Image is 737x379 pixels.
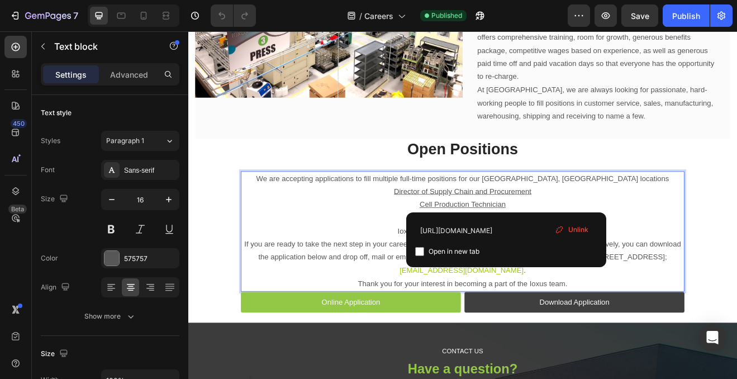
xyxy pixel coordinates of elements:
[258,287,410,297] a: [EMAIL_ADDRESS][DOMAIN_NAME]
[699,324,726,351] div: Open Intercom Messenger
[11,119,27,128] div: 450
[282,223,388,233] a: Embedded Software Intern
[8,205,27,214] div: Beta
[672,10,700,22] div: Publish
[4,4,83,27] button: 7
[429,323,515,339] p: Download Application
[283,207,388,216] a: Cell Production Technician
[359,10,362,22] span: /
[64,171,606,318] div: Rich Text Editor. Editing area: main
[41,347,70,362] div: Size
[621,4,658,27] button: Save
[54,40,149,53] p: Text block
[41,165,55,175] div: Font
[337,319,606,344] a: Download Application
[124,254,177,264] div: 575757
[65,172,605,188] p: We are accepting applications to fill multiple full-time positions for our [GEOGRAPHIC_DATA], [GE...
[163,323,234,339] p: Online Application
[251,191,420,200] a: Director of Supply Chain and Procurement
[41,108,72,118] div: Text style
[364,10,393,22] span: Careers
[106,136,144,146] span: Paragraph 1
[55,69,87,80] p: Settings
[65,301,605,317] p: Thank you for your interest in becoming a part of the Ioxus team.
[101,131,179,151] button: Paragraph 1
[568,225,588,235] span: Unlink
[64,131,606,158] h2: Open Positions
[41,306,179,326] button: Show more
[65,253,605,301] p: If you are ready to take the next step in your career, please click below to fill out our online ...
[65,236,605,253] p: Ioxus is an Equal Opportunity Employer.
[663,4,710,27] button: Publish
[110,69,148,80] p: Advanced
[41,136,60,146] div: Styles
[353,64,644,112] p: At [GEOGRAPHIC_DATA], we are always looking for passionate, hard-working people to fill positions...
[64,319,333,344] a: Online Application
[631,11,649,21] span: Save
[124,165,177,176] div: Sans-serif
[41,280,72,295] div: Align
[431,11,462,21] span: Published
[73,9,78,22] p: 7
[41,192,70,207] div: Size
[415,221,597,239] input: Paste link here
[429,245,479,258] span: Open in new tab
[41,253,58,263] div: Color
[84,311,136,322] div: Show more
[188,31,737,379] iframe: Design area
[211,4,256,27] div: Undo/Redo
